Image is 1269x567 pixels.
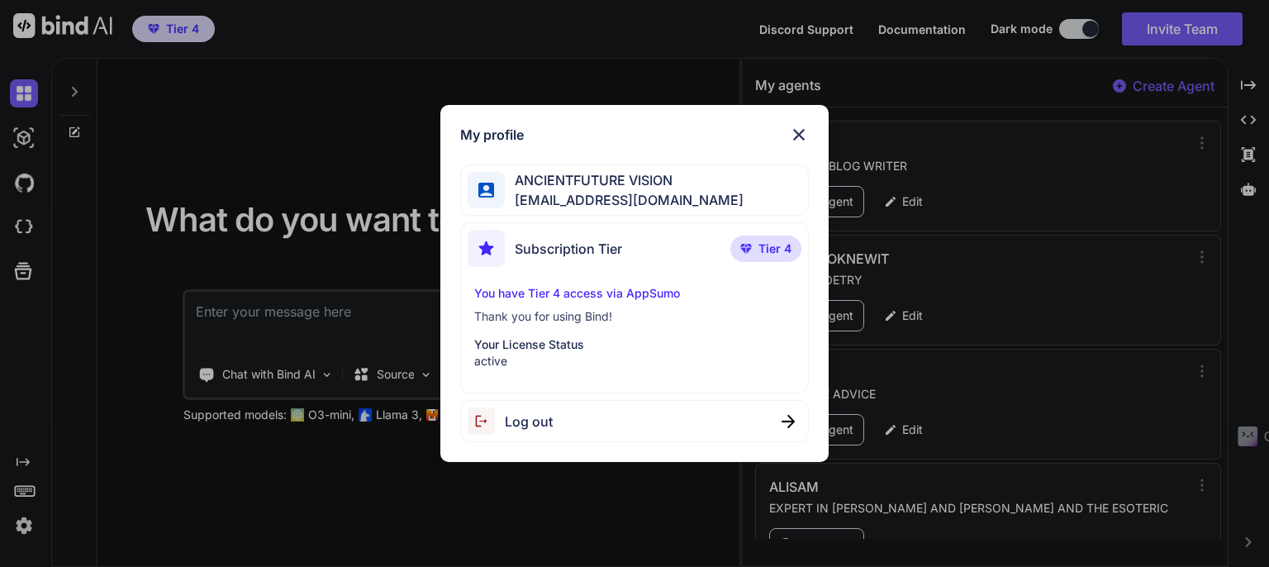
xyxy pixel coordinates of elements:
[505,412,553,431] span: Log out
[474,308,794,325] p: Thank you for using Bind!
[474,336,794,353] p: Your License Status
[758,241,791,257] span: Tier 4
[468,407,505,435] img: logout
[782,415,795,428] img: close
[505,170,744,190] span: ANCIENTFUTURE VISION
[474,353,794,369] p: active
[789,125,809,145] img: close
[468,230,505,267] img: subscription
[460,125,524,145] h1: My profile
[505,190,744,210] span: [EMAIL_ADDRESS][DOMAIN_NAME]
[515,239,622,259] span: Subscription Tier
[478,183,494,198] img: profile
[474,285,794,302] p: You have Tier 4 access via AppSumo
[740,244,752,254] img: premium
